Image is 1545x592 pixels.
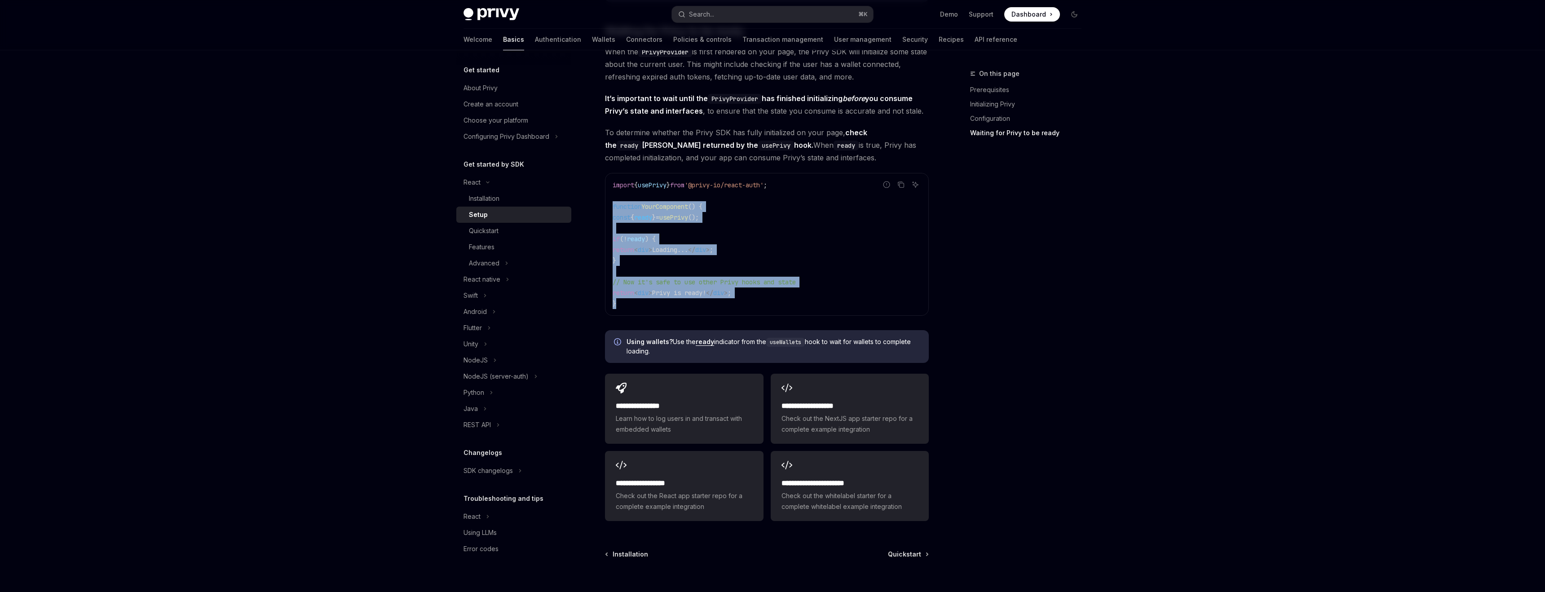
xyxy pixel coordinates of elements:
[606,550,648,559] a: Installation
[617,141,642,150] code: ready
[463,543,499,554] div: Error codes
[627,338,673,345] strong: Using wallets?
[456,207,571,223] a: Setup
[881,179,892,190] button: Report incorrect code
[627,235,645,243] span: ready
[979,68,1020,79] span: On this page
[613,289,634,297] span: return
[463,465,513,476] div: SDK changelogs
[456,239,571,255] a: Features
[463,493,543,504] h5: Troubleshooting and tips
[695,246,706,254] span: div
[613,300,616,308] span: }
[970,126,1089,140] a: Waiting for Privy to be ready
[620,235,623,243] span: (
[626,29,662,50] a: Connectors
[1011,10,1046,19] span: Dashboard
[689,9,714,20] div: Search...
[858,11,868,18] span: ⌘ K
[456,541,571,557] a: Error codes
[710,246,713,254] span: ;
[843,94,865,103] em: before
[940,10,958,19] a: Demo
[672,6,873,22] button: Search...⌘K
[613,203,641,211] span: function
[613,181,634,189] span: import
[708,94,762,104] code: PrivyProvider
[456,384,571,401] button: Python
[463,403,478,414] div: Java
[605,126,929,164] span: To determine whether the Privy SDK has fully initialized on your page, When is true, Privy has co...
[456,174,571,190] button: React
[463,65,499,75] h5: Get started
[641,203,688,211] span: YourComponent
[456,223,571,239] a: Quickstart
[766,338,805,347] code: useWallets
[463,447,502,458] h5: Changelogs
[463,306,487,317] div: Android
[652,213,656,221] span: }
[456,417,571,433] button: REST API
[614,338,623,347] svg: Info
[456,271,571,287] button: React native
[463,387,484,398] div: Python
[888,550,928,559] a: Quickstart
[627,337,920,356] span: Use the indicator from the hook to wait for wallets to complete loading.
[463,371,529,382] div: NodeJS (server-auth)
[469,225,499,236] div: Quickstart
[688,203,702,211] span: () {
[1004,7,1060,22] a: Dashboard
[605,451,763,521] a: **** **** **** ***Check out the React app starter repo for a complete example integration
[781,413,918,435] span: Check out the NextJS app starter repo for a complete example integration
[463,131,549,142] div: Configuring Privy Dashboard
[613,235,620,243] span: if
[463,115,528,126] div: Choose your platform
[463,355,488,366] div: NodeJS
[592,29,615,50] a: Wallets
[834,141,859,150] code: ready
[706,246,710,254] span: >
[463,527,497,538] div: Using LLMs
[939,29,964,50] a: Recipes
[742,29,823,50] a: Transaction management
[673,29,732,50] a: Policies & controls
[638,181,667,189] span: usePrivy
[649,289,652,297] span: >
[616,490,752,512] span: Check out the React app starter repo for a complete example integration
[535,29,581,50] a: Authentication
[684,181,764,189] span: '@privy-io/react-auth'
[463,511,481,522] div: React
[895,179,907,190] button: Copy the contents from the code block
[605,45,929,83] span: When the is first rendered on your page, the Privy SDK will initialize some state about the curre...
[659,213,688,221] span: usePrivy
[463,177,481,188] div: React
[605,94,913,115] strong: It’s important to wait until the has finished initializing you consume Privy’s state and interfaces
[456,336,571,352] button: Unity
[1067,7,1081,22] button: Toggle dark mode
[634,213,652,221] span: ready
[456,96,571,112] a: Create an account
[456,128,571,145] button: Configuring Privy Dashboard
[613,213,631,221] span: const
[605,92,929,117] span: , to ensure that the state you consume is accurate and not stale.
[503,29,524,50] a: Basics
[631,213,634,221] span: {
[902,29,928,50] a: Security
[613,246,634,254] span: return
[463,159,524,170] h5: Get started by SDK
[463,8,519,21] img: dark logo
[975,29,1017,50] a: API reference
[613,278,796,286] span: // Now it's safe to use other Privy hooks and state
[634,289,638,297] span: <
[456,401,571,417] button: Java
[667,181,670,189] span: }
[970,97,1089,111] a: Initializing Privy
[456,190,571,207] a: Installation
[616,413,752,435] span: Learn how to log users in and transact with embedded wallets
[909,179,921,190] button: Ask AI
[463,274,500,285] div: React native
[713,289,724,297] span: div
[469,193,499,204] div: Installation
[688,246,695,254] span: </
[638,289,649,297] span: div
